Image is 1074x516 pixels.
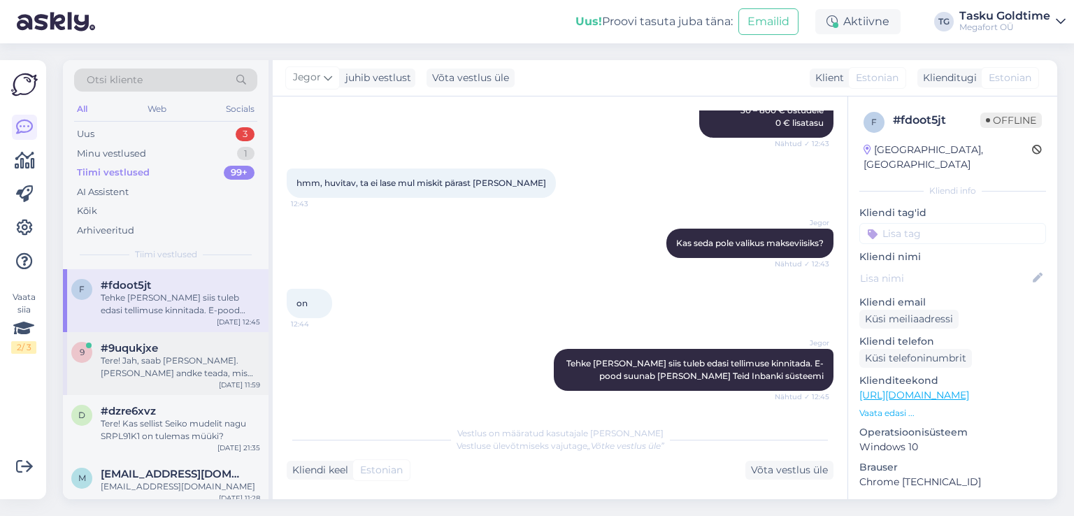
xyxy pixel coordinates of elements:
p: Chrome [TECHNICAL_ID] [859,475,1046,489]
span: f [79,284,85,294]
span: Jegor [293,70,321,85]
div: Tere! Jah, saab [PERSON_NAME]. [PERSON_NAME] andke teada, mis poodi on vaja saata, lisaks [PERSON... [101,354,260,380]
div: # fdoot5jt [893,112,980,129]
div: 1 [237,147,255,161]
div: Võta vestlus üle [745,461,833,480]
div: Võta vestlus üle [427,69,515,87]
span: Nähtud ✓ 12:43 [775,138,829,149]
span: Jegor [777,338,829,348]
div: [EMAIL_ADDRESS][DOMAIN_NAME] [101,480,260,493]
div: Klient [810,71,844,85]
div: Tere! Kas sellist Seiko mudelit nagu SRPL91K1 on tulemas müüki? [101,417,260,443]
p: Kliendi tag'id [859,206,1046,220]
div: Tasku Goldtime [959,10,1050,22]
i: „Võtke vestlus üle” [587,440,664,451]
p: Brauser [859,460,1046,475]
div: 99+ [224,166,255,180]
div: TG [934,12,954,31]
a: [URL][DOMAIN_NAME] [859,389,969,401]
div: Tiimi vestlused [77,166,150,180]
p: Kliendi email [859,295,1046,310]
span: f [871,117,877,127]
p: Kliendi nimi [859,250,1046,264]
span: #9uqukjxe [101,342,158,354]
div: Minu vestlused [77,147,146,161]
div: Küsi meiliaadressi [859,310,959,329]
span: Vestluse ülevõtmiseks vajutage [457,440,664,451]
span: Vestlus on määratud kasutajale [PERSON_NAME] [457,428,664,438]
span: on [296,298,308,308]
p: Klienditeekond [859,373,1046,388]
a: Tasku GoldtimeMegafort OÜ [959,10,1066,33]
div: [DATE] 11:28 [219,493,260,503]
span: Estonian [989,71,1031,85]
span: #fdoot5jt [101,279,151,292]
span: hmm, huvitav, ta ei lase mul miskit pärast [PERSON_NAME] [296,178,546,188]
div: 3 [236,127,255,141]
span: m [78,473,86,483]
span: maris.allik@icloud.com [101,468,246,480]
div: Tehke [PERSON_NAME] siis tuleb edasi tellimuse kinnitada. E-pood suunab [PERSON_NAME] Teid Inbank... [101,292,260,317]
div: Arhiveeritud [77,224,134,238]
span: Jegor [777,217,829,228]
span: 12:44 [291,319,343,329]
span: Tiimi vestlused [135,248,197,261]
span: Estonian [360,463,403,478]
div: 2 / 3 [11,341,36,354]
span: d [78,410,85,420]
b: Uus! [575,15,602,28]
span: Tehke [PERSON_NAME] siis tuleb edasi tellimuse kinnitada. E-pood suunab [PERSON_NAME] Teid Inbank... [566,358,824,381]
div: AI Assistent [77,185,129,199]
div: [GEOGRAPHIC_DATA], [GEOGRAPHIC_DATA] [864,143,1032,172]
div: [DATE] 11:59 [219,380,260,390]
p: Vaata edasi ... [859,407,1046,420]
div: Uus [77,127,94,141]
div: [DATE] 21:35 [217,443,260,453]
span: Nähtud ✓ 12:43 [775,259,829,269]
div: Vaata siia [11,291,36,354]
span: Otsi kliente [87,73,143,87]
span: Nähtud ✓ 12:45 [775,392,829,402]
div: Kliendi keel [287,463,348,478]
p: Windows 10 [859,440,1046,454]
img: Askly Logo [11,71,38,98]
span: 9 [80,347,85,357]
span: Offline [980,113,1042,128]
p: Operatsioonisüsteem [859,425,1046,440]
span: Kas seda pole valikus makseviisiks? [676,238,824,248]
div: All [74,100,90,118]
div: Proovi tasuta juba täna: [575,13,733,30]
span: #dzre6xvz [101,405,156,417]
input: Lisa tag [859,223,1046,244]
div: [DATE] 12:45 [217,317,260,327]
input: Lisa nimi [860,271,1030,286]
span: 12:43 [291,199,343,209]
span: Estonian [856,71,898,85]
div: Megafort OÜ [959,22,1050,33]
div: Socials [223,100,257,118]
div: Kõik [77,204,97,218]
button: Emailid [738,8,799,35]
div: Küsi telefoninumbrit [859,349,972,368]
div: Web [145,100,169,118]
p: Kliendi telefon [859,334,1046,349]
div: juhib vestlust [340,71,411,85]
div: Aktiivne [815,9,901,34]
div: Klienditugi [917,71,977,85]
div: Kliendi info [859,185,1046,197]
